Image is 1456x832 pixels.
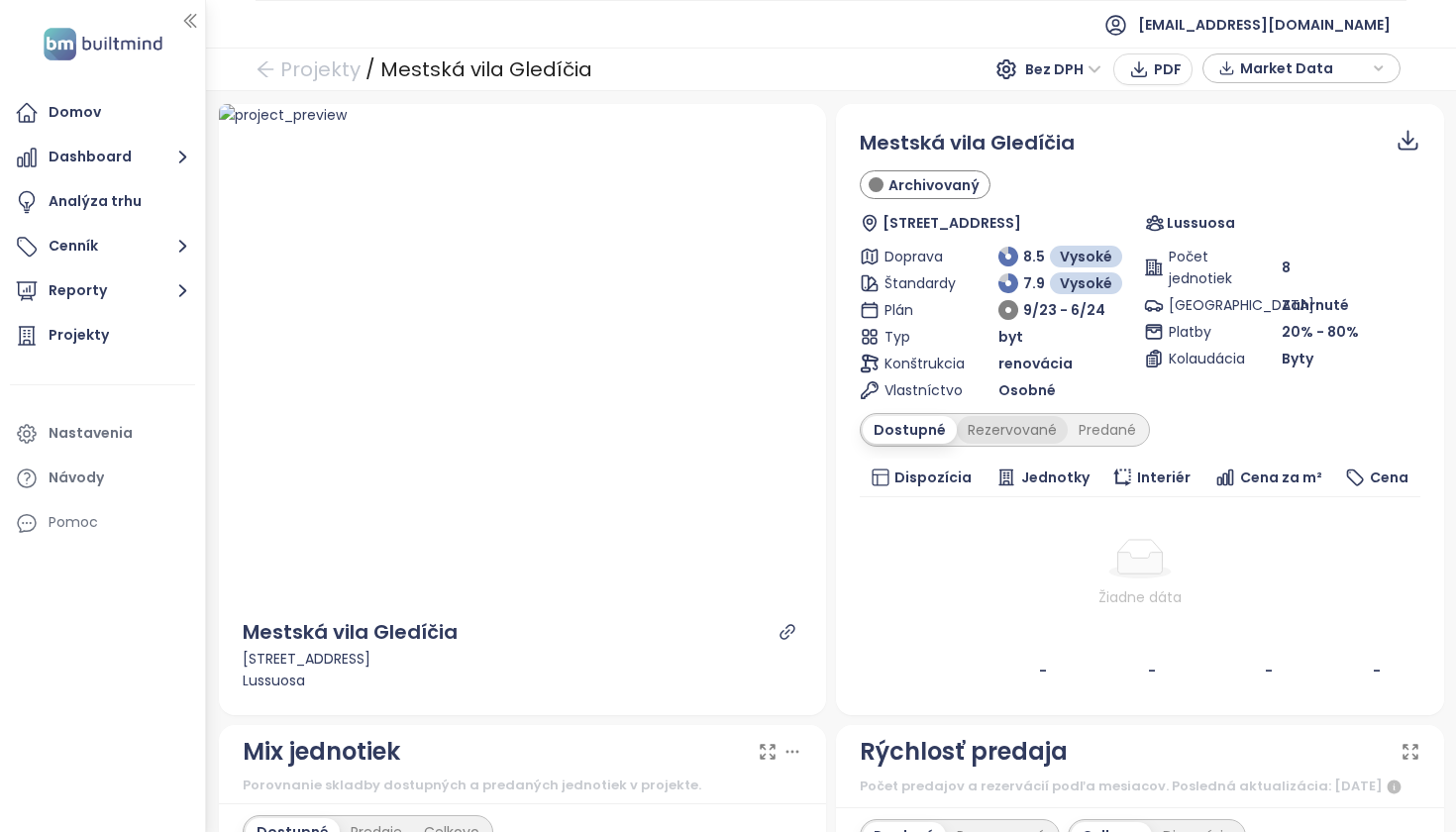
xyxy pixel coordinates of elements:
[860,128,1075,158] span: Mestská vila Gledíčia
[1068,416,1147,444] div: Predané
[888,174,980,196] span: Archivovaný
[884,246,954,267] span: Doprava
[10,414,195,454] a: Nastavenia
[1373,661,1381,680] b: -
[884,299,954,321] span: Plán
[1169,294,1238,316] span: [GEOGRAPHIC_DATA]
[1060,246,1112,267] span: Vysoké
[998,379,1056,401] span: Osobné
[1113,53,1193,85] button: PDF
[243,670,803,691] div: Lussuosa
[10,459,195,498] a: Návody
[38,24,168,64] img: logo
[256,52,361,87] a: arrow-left Projekty
[884,326,954,348] span: Typ
[10,138,195,177] button: Dashboard
[884,272,954,294] span: Štandardy
[1023,299,1105,321] span: 9/23 - 6/24
[10,503,195,543] div: Pomoc
[1169,348,1238,369] span: Kolaudácia
[957,416,1068,444] div: Rezervované
[1240,467,1322,488] span: Cena za m²
[1282,322,1359,342] span: 20% - 80%
[1039,661,1047,680] b: -
[998,326,1023,348] span: byt
[243,617,458,648] div: Mestská vila Gledíčia
[365,52,375,87] div: /
[884,379,954,401] span: Vlastníctvo
[1025,54,1101,84] span: Bez DPH
[380,52,592,87] div: Mestská vila Gledíčia
[10,316,195,356] a: Projekty
[10,227,195,266] button: Cenník
[1282,348,1313,369] span: Byty
[10,182,195,222] a: Analýza trhu
[884,353,954,374] span: Konštrukcia
[863,416,957,444] div: Dostupné
[1060,272,1112,294] span: Vysoké
[998,353,1073,374] span: renovácia
[1169,321,1238,343] span: Platby
[49,466,104,490] div: Návody
[894,467,972,488] span: Dispozícia
[243,733,400,771] div: Mix jednotiek
[49,510,98,535] div: Pomoc
[1282,294,1349,316] span: Zahrnuté
[868,586,1412,608] div: Žiadne dáta
[1213,53,1390,83] div: button
[1154,58,1182,80] span: PDF
[49,421,133,446] div: Nastavenia
[860,733,1068,771] div: Rýchlosť predaja
[1282,257,1291,278] span: 8
[1023,272,1045,294] span: 7.9
[1169,246,1238,289] span: Počet jednotiek
[1240,53,1368,83] span: Market Data
[49,189,142,214] div: Analýza trhu
[49,323,109,348] div: Projekty
[1021,467,1090,488] span: Jednotky
[779,623,796,641] a: link
[1370,467,1408,488] span: Cena
[10,93,195,133] a: Domov
[243,776,803,795] div: Porovnanie skladby dostupných a predaných jednotiek v projekte.
[1148,661,1156,680] b: -
[860,776,1420,799] div: Počet predajov a rezervácií podľa mesiacov. Posledná aktualizácia: [DATE]
[883,212,1021,234] span: [STREET_ADDRESS]
[256,59,275,79] span: arrow-left
[1167,212,1235,234] span: Lussuosa
[243,648,803,670] div: [STREET_ADDRESS]
[1137,467,1191,488] span: Interiér
[1138,1,1391,49] span: [EMAIL_ADDRESS][DOMAIN_NAME]
[10,271,195,311] button: Reporty
[1023,246,1045,267] span: 8.5
[1265,661,1273,680] b: -
[49,100,101,125] div: Domov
